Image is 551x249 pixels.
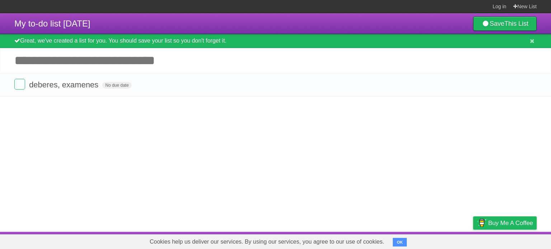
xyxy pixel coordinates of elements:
span: No due date [102,82,131,88]
button: OK [393,238,407,246]
b: This List [504,20,528,27]
span: Cookies help us deliver our services. By using our services, you agree to our use of cookies. [142,235,391,249]
a: Privacy [464,234,482,247]
a: About [378,234,393,247]
img: Buy me a coffee [477,217,486,229]
a: Developers [401,234,430,247]
a: Suggest a feature [491,234,537,247]
a: Terms [439,234,455,247]
a: Buy me a coffee [473,216,537,230]
span: deberes, examenes [29,80,100,89]
span: Buy me a coffee [488,217,533,229]
a: SaveThis List [473,16,537,31]
label: Done [14,79,25,90]
span: My to-do list [DATE] [14,19,90,28]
